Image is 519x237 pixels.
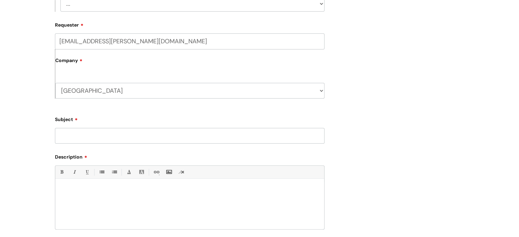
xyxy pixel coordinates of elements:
a: Insert Image... [164,168,173,176]
a: Font Color [125,168,133,176]
label: Description [55,152,325,160]
input: Email [55,33,325,49]
a: 1. Ordered List (Ctrl-Shift-8) [110,168,118,176]
a: Italic (Ctrl-I) [70,168,78,176]
label: Subject [55,114,325,122]
label: Requester [55,20,325,28]
a: Bold (Ctrl-B) [57,168,66,176]
a: Back Color [137,168,146,176]
a: Remove formatting (Ctrl-\) [177,168,186,176]
a: Underline(Ctrl-U) [83,168,91,176]
a: Link [152,168,160,176]
a: • Unordered List (Ctrl-Shift-7) [97,168,106,176]
label: Company [55,55,325,71]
